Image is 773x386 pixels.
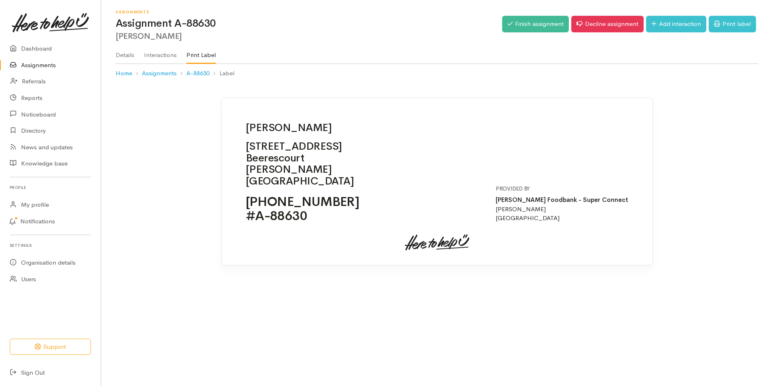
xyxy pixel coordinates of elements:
h1: Assignment A-88630 [116,18,502,30]
h5: Provided by [496,186,628,192]
p: [STREET_ADDRESS] Beerescourt [PERSON_NAME] [GEOGRAPHIC_DATA] [246,141,359,187]
h6: Assignments [116,10,502,14]
p: [PHONE_NUMBER] #A-88630 [246,195,359,223]
a: Print Label [186,41,216,64]
a: Finish assignment [502,16,569,32]
h1: [PERSON_NAME] [246,122,359,134]
a: Add interaction [646,16,706,32]
a: Interactions [144,41,177,64]
a: Details [116,41,134,64]
li: Label [209,69,234,78]
button: Support [10,339,91,355]
a: Assignments [142,69,177,78]
a: Home [116,69,132,78]
a: Print label [709,16,756,32]
h6: Profile [10,182,91,193]
a: Decline assignment [571,16,644,32]
a: A-88630 [186,69,209,78]
img: heretohelpu.svg [405,234,469,250]
strong: [PERSON_NAME] Foodbank - Super Connect [496,196,628,204]
p: [PERSON_NAME] [GEOGRAPHIC_DATA] [496,195,628,223]
h2: [PERSON_NAME] [116,32,502,41]
nav: breadcrumb [116,64,758,83]
h6: Settings [10,240,91,251]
